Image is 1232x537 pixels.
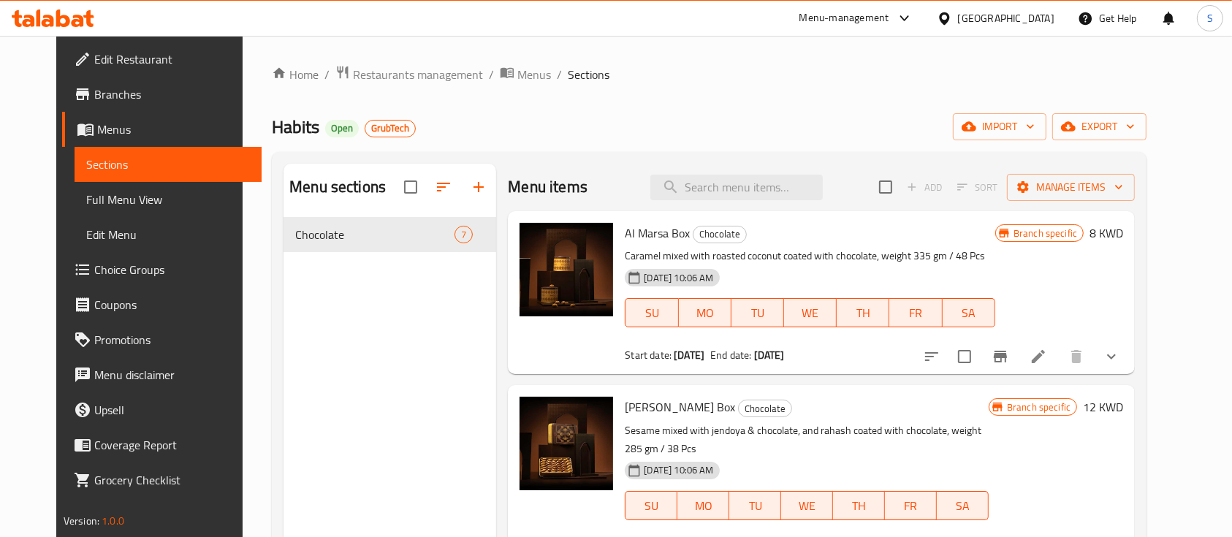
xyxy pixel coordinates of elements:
a: Coupons [62,287,262,322]
button: MO [677,491,729,520]
span: Sections [86,156,251,173]
span: Menu disclaimer [94,366,251,384]
div: [GEOGRAPHIC_DATA] [958,10,1054,26]
a: Home [272,66,319,83]
span: [DATE] 10:06 AM [638,463,719,477]
span: FR [895,302,936,324]
nav: Menu sections [284,211,496,258]
span: TH [839,495,879,517]
button: delete [1059,339,1094,374]
div: Chocolate7 [284,217,496,252]
span: Open [325,122,359,134]
button: WE [784,298,837,327]
button: Branch-specific-item [983,339,1018,374]
input: search [650,175,823,200]
h2: Menu sections [289,176,386,198]
a: Edit menu item [1030,348,1047,365]
span: Choice Groups [94,261,251,278]
span: FR [891,495,931,517]
span: 1.0.0 [102,511,124,530]
span: Chocolate [693,226,746,243]
h6: 12 KWD [1083,397,1123,417]
a: Menu disclaimer [62,357,262,392]
button: TH [837,298,889,327]
span: Promotions [94,331,251,349]
span: GrubTech [365,122,415,134]
li: / [324,66,330,83]
a: Menus [500,65,551,84]
span: Menus [97,121,251,138]
span: Select all sections [395,172,426,202]
button: TU [729,491,781,520]
button: FR [885,491,937,520]
span: Add item [901,176,948,199]
h6: 8 KWD [1090,223,1123,243]
span: Edit Restaurant [94,50,251,68]
button: export [1052,113,1147,140]
span: WE [790,302,831,324]
span: Menus [517,66,551,83]
span: Full Menu View [86,191,251,208]
button: SU [625,491,677,520]
a: Full Menu View [75,182,262,217]
a: Restaurants management [335,65,483,84]
a: Grocery Checklist [62,462,262,498]
span: import [965,118,1035,136]
img: Al Marsa Box [520,223,613,316]
button: show more [1094,339,1129,374]
span: TU [737,302,778,324]
span: SU [631,302,672,324]
span: Edit Menu [86,226,251,243]
span: Branch specific [1008,226,1083,240]
span: Al Marsa Box [625,222,690,244]
span: Chocolate [739,400,791,417]
span: Sort sections [426,170,461,205]
a: Choice Groups [62,252,262,287]
h2: Menu items [508,176,588,198]
span: MO [685,302,726,324]
span: S [1207,10,1213,26]
button: import [953,113,1046,140]
span: SU [631,495,672,517]
span: Restaurants management [353,66,483,83]
span: Coupons [94,296,251,313]
li: / [489,66,494,83]
button: TH [833,491,885,520]
span: TH [843,302,883,324]
button: WE [781,491,833,520]
button: SU [625,298,678,327]
button: sort-choices [914,339,949,374]
div: Chocolate [693,226,747,243]
button: Manage items [1007,174,1135,201]
span: [DATE] 10:06 AM [638,271,719,285]
span: export [1064,118,1135,136]
span: Coverage Report [94,436,251,454]
span: Version: [64,511,99,530]
a: Menus [62,112,262,147]
span: Select to update [949,341,980,372]
span: Chocolate [295,226,455,243]
span: TU [735,495,775,517]
a: Edit Menu [75,217,262,252]
div: Menu-management [799,9,889,27]
span: Select section [870,172,901,202]
a: Upsell [62,392,262,427]
p: Caramel mixed with roasted coconut coated with chocolate, weight 335 gm / 48 Pcs [625,247,995,265]
a: Edit Restaurant [62,42,262,77]
span: Manage items [1019,178,1123,197]
button: SA [943,298,995,327]
button: SA [937,491,989,520]
span: Grocery Checklist [94,471,251,489]
span: SA [943,495,983,517]
img: Al Zaman Box [520,397,613,490]
b: [DATE] [674,346,704,365]
a: Promotions [62,322,262,357]
button: MO [679,298,731,327]
b: [DATE] [754,346,785,365]
span: Branch specific [1001,400,1076,414]
a: Branches [62,77,262,112]
div: Open [325,120,359,137]
span: Select section first [948,176,1007,199]
span: MO [683,495,723,517]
